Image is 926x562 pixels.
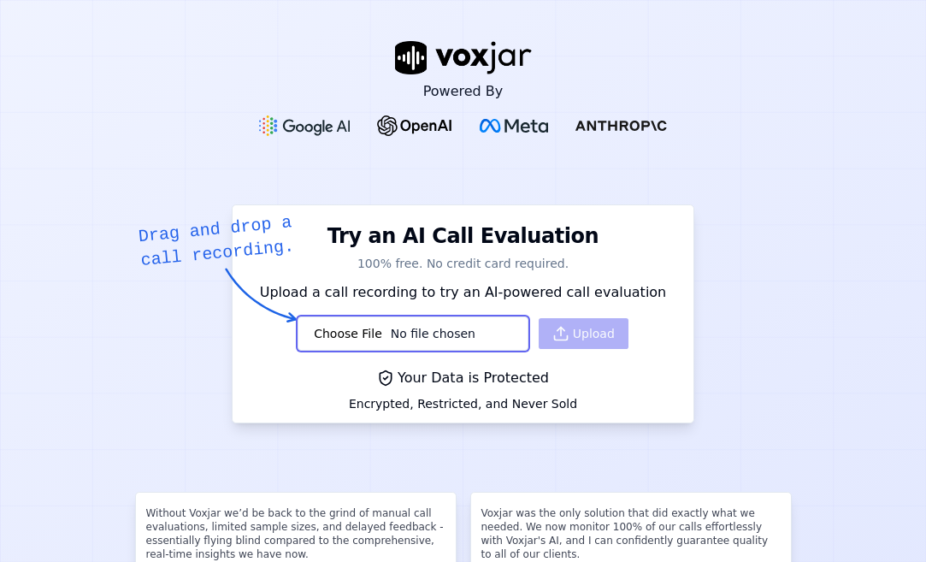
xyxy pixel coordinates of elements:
div: Your Data is Protected [349,368,577,388]
div: Encrypted, Restricted, and Never Sold [349,395,577,412]
img: voxjar logo [395,41,532,74]
h1: Try an AI Call Evaluation [327,222,599,250]
input: Upload a call recording [298,316,528,351]
img: Google gemini Logo [259,115,350,136]
img: Meta Logo [480,119,547,133]
p: 100% free. No credit card required. [243,255,684,272]
img: OpenAI Logo [377,115,453,136]
p: Powered By [423,81,504,102]
p: Upload a call recording to try an AI-powered call evaluation [243,282,684,303]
